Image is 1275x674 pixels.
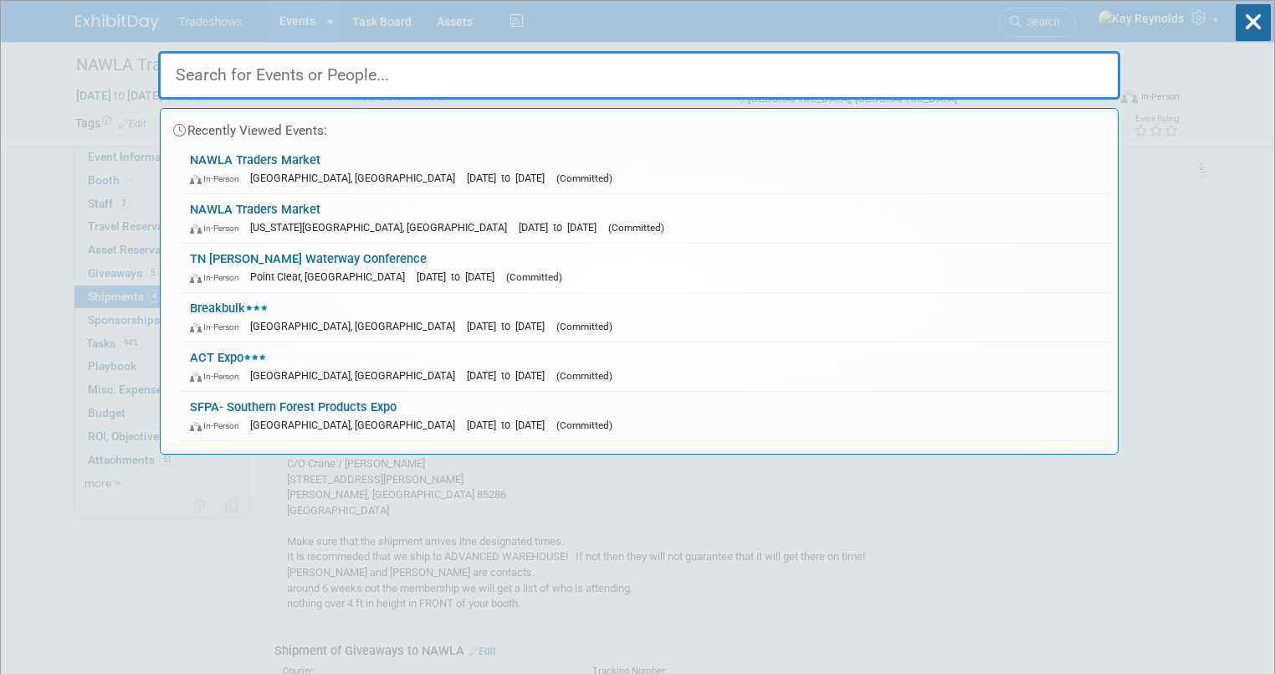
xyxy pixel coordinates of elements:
a: NAWLA Traders Market In-Person [GEOGRAPHIC_DATA], [GEOGRAPHIC_DATA] [DATE] to [DATE] (Committed) [182,145,1109,193]
input: Search for Events or People... [158,51,1120,100]
span: (Committed) [556,419,612,431]
span: Point Clear, [GEOGRAPHIC_DATA] [250,270,413,283]
span: [DATE] to [DATE] [519,221,605,234]
span: [GEOGRAPHIC_DATA], [GEOGRAPHIC_DATA] [250,419,463,431]
span: [US_STATE][GEOGRAPHIC_DATA], [GEOGRAPHIC_DATA] [250,221,515,234]
span: [GEOGRAPHIC_DATA], [GEOGRAPHIC_DATA] [250,172,463,184]
span: (Committed) [556,172,612,184]
span: In-Person [190,272,247,283]
span: (Committed) [608,222,664,234]
a: SFPA- Southern Forest Products Expo In-Person [GEOGRAPHIC_DATA], [GEOGRAPHIC_DATA] [DATE] to [DAT... [182,392,1109,440]
span: (Committed) [506,271,562,283]
span: In-Person [190,420,247,431]
span: In-Person [190,322,247,332]
span: [DATE] to [DATE] [467,320,553,332]
span: [DATE] to [DATE] [467,172,553,184]
span: In-Person [190,371,247,382]
a: Breakbulk In-Person [GEOGRAPHIC_DATA], [GEOGRAPHIC_DATA] [DATE] to [DATE] (Committed) [182,293,1109,342]
span: [GEOGRAPHIC_DATA], [GEOGRAPHIC_DATA] [250,320,463,332]
a: TN [PERSON_NAME] Waterway Conference In-Person Point Clear, [GEOGRAPHIC_DATA] [DATE] to [DATE] (C... [182,244,1109,292]
span: [DATE] to [DATE] [417,270,503,283]
span: In-Person [190,173,247,184]
span: (Committed) [556,321,612,332]
span: (Committed) [556,370,612,382]
span: In-Person [190,223,247,234]
span: [GEOGRAPHIC_DATA], [GEOGRAPHIC_DATA] [250,369,463,382]
span: [DATE] to [DATE] [467,369,553,382]
a: NAWLA Traders Market In-Person [US_STATE][GEOGRAPHIC_DATA], [GEOGRAPHIC_DATA] [DATE] to [DATE] (C... [182,194,1109,243]
span: [DATE] to [DATE] [467,419,553,431]
a: ACT Expo In-Person [GEOGRAPHIC_DATA], [GEOGRAPHIC_DATA] [DATE] to [DATE] (Committed) [182,342,1109,391]
div: Recently Viewed Events: [169,109,1109,145]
